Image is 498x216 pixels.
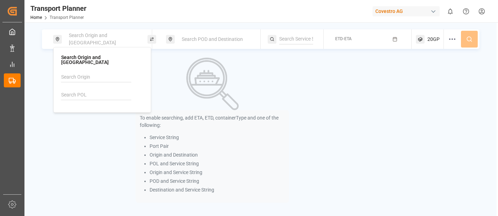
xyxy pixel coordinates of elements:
[150,151,285,159] li: Origin and Destination
[150,143,285,150] li: Port Pair
[373,6,440,16] div: Covestro AG
[279,34,313,44] input: Search Service String
[150,178,285,185] li: POD and Service String
[61,72,131,82] input: Search Origin
[442,3,458,19] button: show 0 new notifications
[69,33,116,45] span: Search Origin and [GEOGRAPHIC_DATA]
[427,36,440,43] span: 20GP
[61,55,144,65] h4: Search Origin and [GEOGRAPHIC_DATA]
[150,160,285,167] li: POL and Service String
[328,33,407,46] button: ETD-ETA
[186,58,239,110] img: Search
[61,90,131,100] input: Search POL
[150,169,285,176] li: Origin and Service String
[30,15,42,20] a: Home
[458,3,474,19] button: Help Center
[30,3,86,14] div: Transport Planner
[373,5,442,18] button: Covestro AG
[335,36,352,41] span: ETD-ETA
[150,134,285,141] li: Service String
[140,114,285,129] p: To enable searching, add ETA, ETD, containerType and one of the following:
[150,186,285,194] li: Destination and Service String
[182,36,243,42] span: Search POD and Destination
